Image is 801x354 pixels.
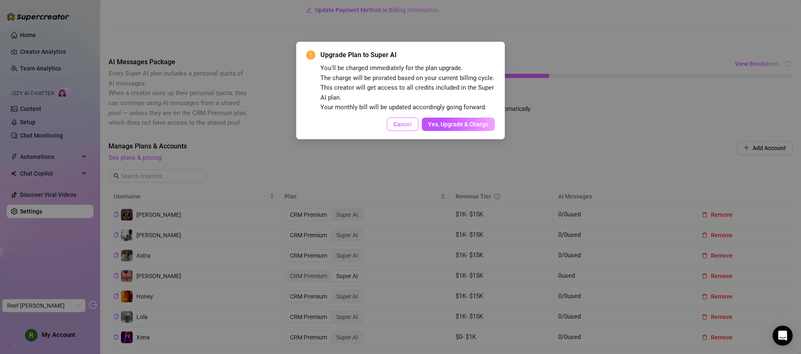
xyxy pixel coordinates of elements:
[428,121,489,128] span: Yes, Upgrade & Charge
[306,50,315,60] span: exclamation-circle
[773,326,793,346] div: Open Intercom Messenger
[393,121,412,128] span: Cancel
[387,118,418,131] button: Cancel
[320,50,495,60] span: Upgrade Plan to Super AI
[422,118,495,131] button: Yes, Upgrade & Charge
[320,64,494,111] span: You'll be charged immediately for the plan upgrade. The charge will be prorated based on your cur...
